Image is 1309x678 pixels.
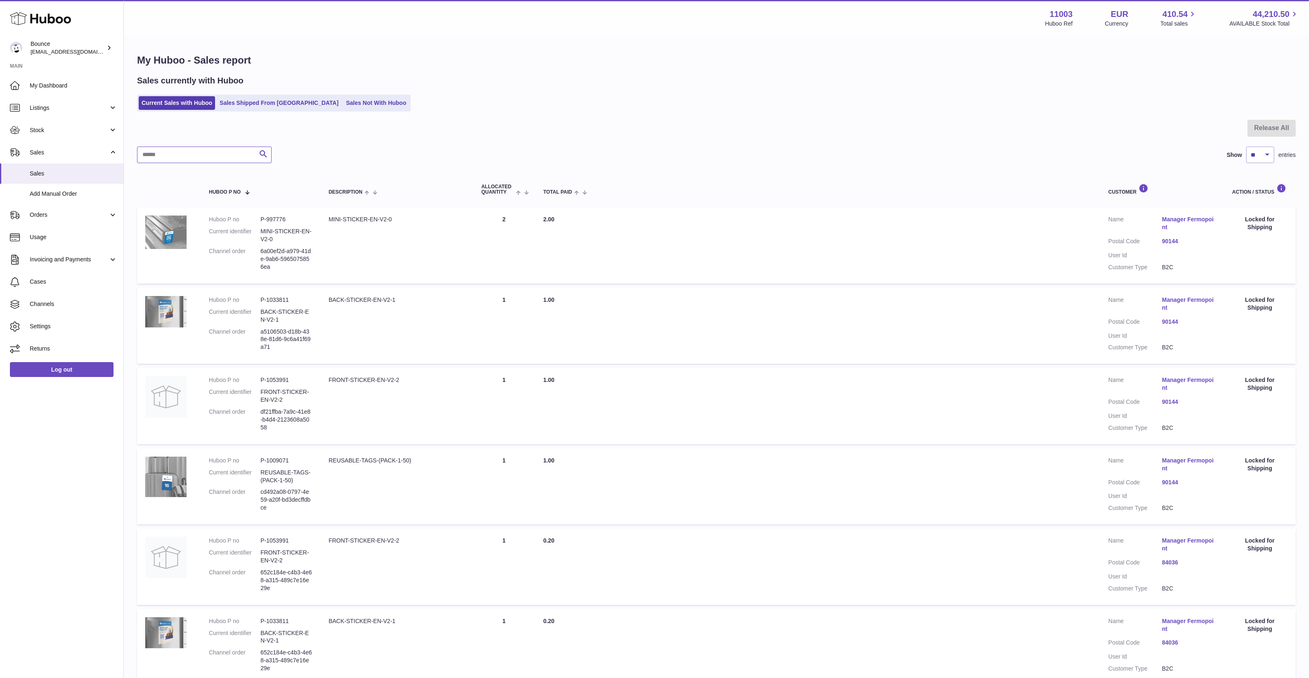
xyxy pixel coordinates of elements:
[473,288,535,364] td: 1
[260,408,312,431] dd: df21ffba-7a9c-41e8-b4d4-2123608a5058
[1108,479,1162,488] dt: Postal Code
[1232,296,1288,312] div: Locked for Shipping
[1162,479,1216,486] a: 90144
[543,296,554,303] span: 1.00
[1160,9,1197,28] a: 410.54 Total sales
[260,216,312,223] dd: P-997776
[329,617,465,625] div: BACK-STICKER-EN-V2-1
[1162,559,1216,567] a: 84036
[1108,504,1162,512] dt: Customer Type
[10,362,114,377] a: Log out
[343,96,409,110] a: Sales Not With Huboo
[1108,653,1162,661] dt: User Id
[209,549,260,564] dt: Current identifier
[209,537,260,545] dt: Huboo P no
[209,190,241,195] span: Huboo P no
[1108,398,1162,408] dt: Postal Code
[1045,20,1073,28] div: Huboo Ref
[260,549,312,564] dd: FRONT-STICKER-EN-V2-2
[1162,537,1216,552] a: Manager Fermopoint
[543,457,554,464] span: 1.00
[1162,639,1216,647] a: 84036
[473,448,535,524] td: 1
[209,388,260,404] dt: Current identifier
[260,537,312,545] dd: P-1053991
[1162,318,1216,326] a: 90144
[329,537,465,545] div: FRONT-STICKER-EN-V2-2
[1162,216,1216,231] a: Manager Fermopoint
[1108,457,1162,474] dt: Name
[1108,412,1162,420] dt: User Id
[145,376,187,417] img: no-photo.jpg
[260,228,312,243] dd: MINI-STICKER-EN-V2-0
[1162,585,1216,593] dd: B2C
[1162,457,1216,472] a: Manager Fermopoint
[137,75,244,86] h2: Sales currently with Huboo
[1105,20,1129,28] div: Currency
[543,377,554,383] span: 1.00
[260,649,312,672] dd: 652c184e-c4b3-4e68-a315-489c7e16e29e
[1162,665,1216,673] dd: B2C
[145,216,187,249] img: 110031721316489.png
[31,48,121,55] span: [EMAIL_ADDRESS][DOMAIN_NAME]
[30,278,117,286] span: Cases
[31,40,105,56] div: Bounce
[1162,263,1216,271] dd: B2C
[145,457,187,497] img: 1725531121.png
[1162,398,1216,406] a: 90144
[1278,151,1296,159] span: entries
[30,345,117,353] span: Returns
[1108,184,1216,195] div: Customer
[260,376,312,384] dd: P-1053991
[209,649,260,672] dt: Channel order
[1162,9,1188,20] span: 410.54
[209,488,260,512] dt: Channel order
[1229,20,1299,28] span: AVAILABLE Stock Total
[329,190,362,195] span: Description
[473,207,535,283] td: 2
[260,308,312,324] dd: BACK-STICKER-EN-V2-1
[209,457,260,465] dt: Huboo P no
[1108,559,1162,569] dt: Postal Code
[30,82,117,90] span: My Dashboard
[30,190,117,198] span: Add Manual Order
[473,529,535,605] td: 1
[1108,216,1162,233] dt: Name
[260,457,312,465] dd: P-1009071
[260,488,312,512] dd: cd492a08-0797-4e59-a20f-bd3decffdbce
[1162,504,1216,512] dd: B2C
[1108,585,1162,593] dt: Customer Type
[1162,296,1216,312] a: Manager Fermopoint
[1232,537,1288,552] div: Locked for Shipping
[145,537,187,578] img: no-photo.jpg
[1108,318,1162,328] dt: Postal Code
[145,617,187,649] img: 1740744079.jpg
[1232,216,1288,231] div: Locked for Shipping
[30,149,109,156] span: Sales
[30,104,109,112] span: Listings
[139,96,215,110] a: Current Sales with Huboo
[260,617,312,625] dd: P-1033811
[209,469,260,484] dt: Current identifier
[1108,537,1162,555] dt: Name
[1162,376,1216,392] a: Manager Fermopoint
[209,216,260,223] dt: Huboo P no
[260,569,312,592] dd: 652c184e-c4b3-4e68-a315-489c7e16e29e
[1108,492,1162,500] dt: User Id
[10,42,22,54] img: internalAdmin-11003@internal.huboo.com
[30,126,109,134] span: Stock
[543,190,572,195] span: Total paid
[209,296,260,304] dt: Huboo P no
[329,296,465,304] div: BACK-STICKER-EN-V2-1
[329,216,465,223] div: MINI-STICKER-EN-V2-0
[1162,617,1216,633] a: Manager Fermopoint
[1108,263,1162,271] dt: Customer Type
[473,368,535,444] td: 1
[1108,332,1162,340] dt: User Id
[209,408,260,431] dt: Channel order
[543,537,554,544] span: 0.20
[543,618,554,624] span: 0.20
[1108,639,1162,649] dt: Postal Code
[260,328,312,351] dd: a5106503-d18b-438e-81d6-9c6a41f69a71
[30,170,117,178] span: Sales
